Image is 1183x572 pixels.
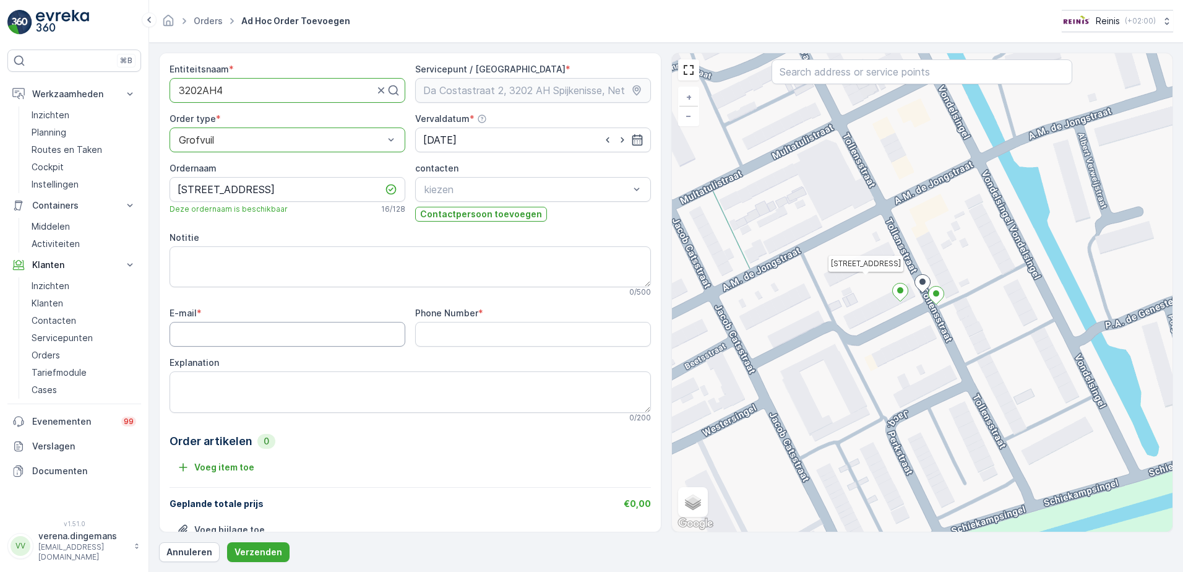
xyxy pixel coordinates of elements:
[32,199,116,212] p: Containers
[415,64,566,74] label: Servicepunt / [GEOGRAPHIC_DATA]
[7,459,141,483] a: Documenten
[32,440,136,453] p: Verslagen
[7,409,141,434] a: Evenementen99
[772,59,1072,84] input: Search address or service points
[477,114,487,124] div: help tooltippictogram
[1125,16,1156,26] p: ( +02:00 )
[170,308,197,318] label: E-mail
[170,64,229,74] label: Entiteitsnaam
[32,297,63,310] p: Klanten
[239,15,353,27] span: Ad Hoc Order Toevoegen
[629,413,651,423] p: 0 / 200
[170,163,217,173] label: Ordernaam
[679,61,698,79] a: View Fullscreen
[27,218,141,235] a: Middelen
[170,433,252,450] p: Order artikelen
[1062,10,1173,32] button: Reinis(+02:00)
[27,381,141,399] a: Cases
[27,176,141,193] a: Instellingen
[32,259,116,271] p: Klanten
[7,530,141,562] button: VVverena.dingemans[EMAIL_ADDRESS][DOMAIN_NAME]
[7,82,141,106] button: Werkzaamheden
[36,10,89,35] img: logo_light-DOdMpM7g.png
[194,15,223,26] a: Orders
[679,106,698,125] a: Uitzoomen
[415,163,458,173] label: contacten
[170,457,262,477] button: Voeg item toe
[32,332,93,344] p: Servicepunten
[170,498,264,510] p: Geplande totale prijs
[194,461,254,474] p: Voeg item toe
[32,415,114,428] p: Evenementen
[624,498,651,509] span: €0,00
[27,347,141,364] a: Orders
[170,357,219,368] label: Explanation
[7,10,32,35] img: logo
[32,220,70,233] p: Middelen
[27,235,141,253] a: Activiteiten
[38,530,127,542] p: verena.dingemans
[424,182,629,197] p: kiezen
[124,417,134,427] p: 99
[27,312,141,329] a: Contacten
[27,295,141,312] a: Klanten
[32,349,60,362] p: Orders
[27,277,141,295] a: Inzichten
[161,19,175,29] a: Startpagina
[32,366,87,379] p: Tariefmodule
[170,113,216,124] label: Order type
[170,232,199,243] label: Notitie
[675,516,716,532] a: Dit gebied openen in Google Maps (er wordt een nieuw venster geopend)
[159,542,220,562] button: Annuleren
[32,178,79,191] p: Instellingen
[194,524,265,536] p: Voeg bijlage toe
[415,207,547,222] button: Contactpersoon toevoegen
[679,88,698,106] a: In zoomen
[27,124,141,141] a: Planning
[32,314,76,327] p: Contacten
[420,208,542,220] p: Contactpersoon toevoegen
[629,287,651,297] p: 0 / 500
[32,238,80,250] p: Activiteiten
[415,128,651,152] input: dd/mm/yyyy
[1062,14,1091,28] img: Reinis-Logo-Vrijstaand_Tekengebied-1-copy2_aBO4n7j.png
[1096,15,1120,27] p: Reinis
[11,536,30,556] div: VV
[675,516,716,532] img: Google
[27,141,141,158] a: Routes en Taken
[415,308,478,318] label: Phone Number
[32,465,136,477] p: Documenten
[27,329,141,347] a: Servicepunten
[7,253,141,277] button: Klanten
[32,144,102,156] p: Routes en Taken
[227,542,290,562] button: Verzenden
[415,78,651,103] input: Da Costastraat 2, 3202 AH Spijkenisse, Netherlands
[234,546,282,558] p: Verzenden
[32,126,66,139] p: Planning
[415,113,470,124] label: Vervaldatum
[7,434,141,459] a: Verslagen
[7,193,141,218] button: Containers
[166,546,212,558] p: Annuleren
[686,92,692,102] span: +
[27,364,141,381] a: Tariefmodule
[679,488,707,516] a: Layers
[38,542,127,562] p: [EMAIL_ADDRESS][DOMAIN_NAME]
[32,109,69,121] p: Inzichten
[32,384,57,396] p: Cases
[32,161,64,173] p: Cockpit
[7,520,141,527] span: v 1.51.0
[170,204,288,214] span: Deze ordernaam is beschikbaar
[32,88,116,100] p: Werkzaamheden
[32,280,69,292] p: Inzichten
[27,158,141,176] a: Cockpit
[120,56,132,66] p: ⌘B
[262,435,270,448] p: 0
[686,110,692,121] span: −
[27,106,141,124] a: Inzichten
[170,520,272,540] button: Bestand uploaden
[381,204,405,214] p: 16 / 128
